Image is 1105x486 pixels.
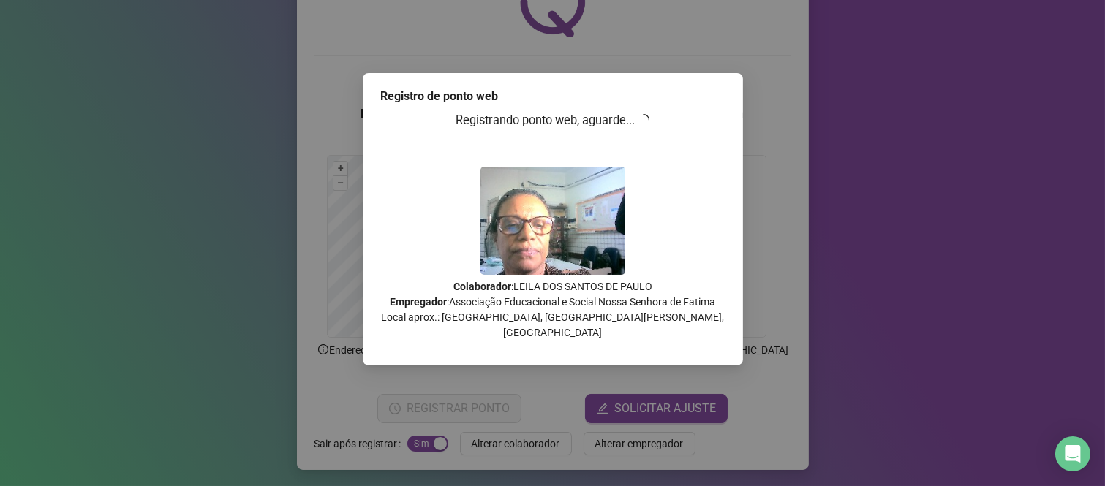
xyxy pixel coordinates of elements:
p: : LEILA DOS SANTOS DE PAULO : Associação Educacional e Social Nossa Senhora de Fatima Local aprox... [380,279,725,341]
div: Registro de ponto web [380,88,725,105]
img: 9k= [480,167,625,275]
h3: Registrando ponto web, aguarde... [380,111,725,130]
strong: Empregador [390,296,447,308]
div: Open Intercom Messenger [1055,436,1090,471]
strong: Colaborador [453,281,511,292]
span: loading [638,114,649,126]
